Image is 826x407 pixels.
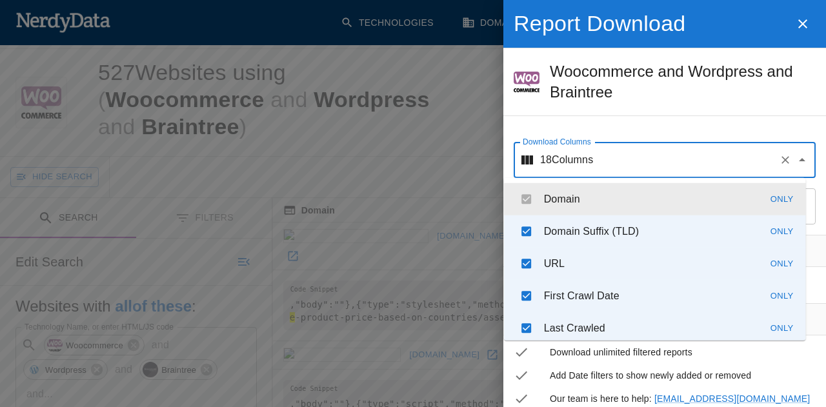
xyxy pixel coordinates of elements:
[550,346,816,359] span: Download unlimited filtered reports
[514,69,539,95] img: 7da5a261-bf51-4098-b6d9-1c8e0f813b08.jpg
[544,224,639,239] p: Top level domain of the website (i.e. .com, .org, .net, etc.)
[544,321,605,336] p: Most recent date this website was successfully crawled
[523,136,591,147] label: Download Columns
[793,151,811,169] button: Close
[550,369,816,382] span: Add Date filters to show newly added or removed
[761,253,803,273] button: Only
[550,392,816,405] span: Our team is here to help:
[544,256,565,272] p: The full URL on which the search results were found.
[544,192,580,207] p: The registered domain name (i.e. "nerdydata.com").
[514,10,790,37] h4: Report Download
[776,151,794,169] button: Clear
[654,393,810,404] a: [EMAIL_ADDRESS][DOMAIN_NAME]
[761,318,803,338] button: Only
[544,288,619,304] p: The date our crawlers first indexed this domain.
[761,189,803,209] button: Only
[761,221,803,241] button: Only
[761,286,803,306] button: Only
[550,61,816,103] h5: Woocommerce and Wordpress and Braintree
[540,152,593,168] p: 18 Columns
